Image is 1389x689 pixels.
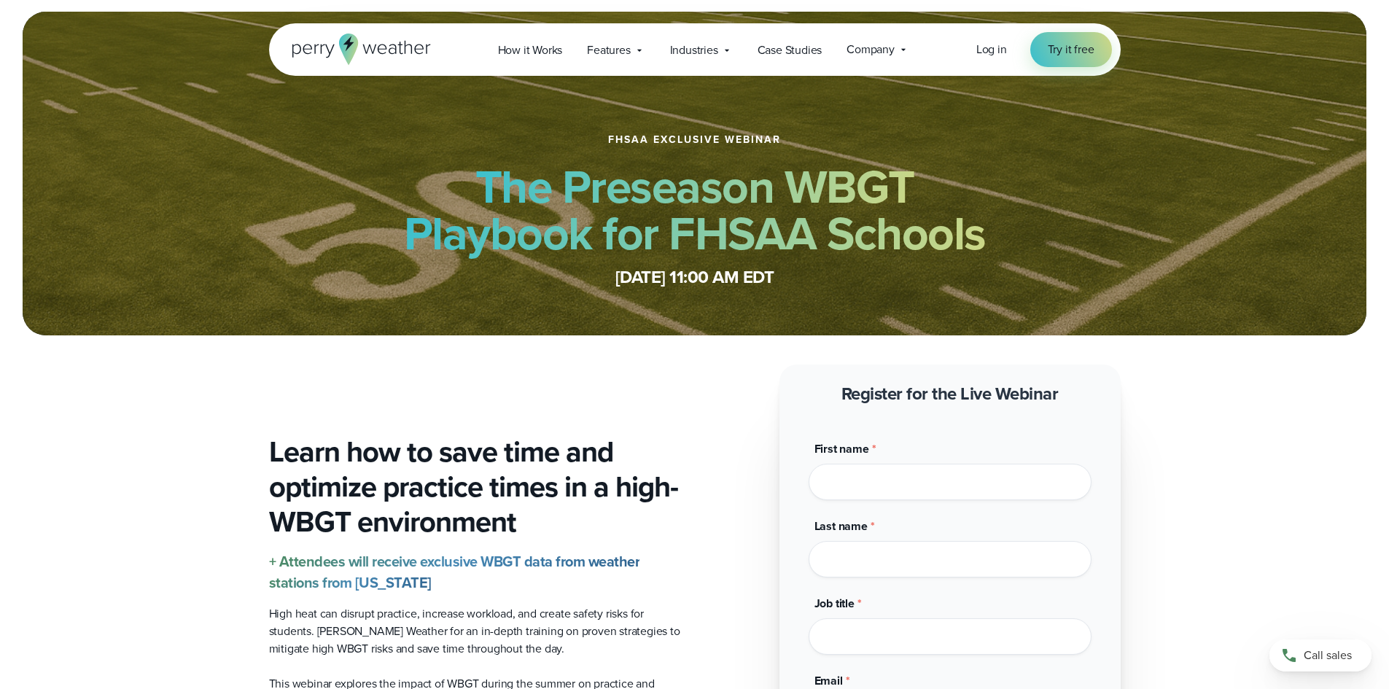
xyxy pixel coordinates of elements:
span: Try it free [1048,41,1094,58]
a: Call sales [1269,639,1372,672]
h1: FHSAA Exclusive Webinar [608,134,781,146]
span: Last name [814,518,868,534]
a: Try it free [1030,32,1112,67]
strong: + Attendees will receive exclusive WBGT data from weather stations from [US_STATE] [269,550,640,593]
span: How it Works [498,42,563,59]
span: Company [847,41,895,58]
strong: The Preseason WBGT Playbook for FHSAA Schools [404,152,986,268]
span: Job title [814,595,855,612]
span: Features [587,42,630,59]
span: First name [814,440,869,457]
strong: Register for the Live Webinar [841,381,1059,407]
a: Log in [976,41,1007,58]
h3: Learn how to save time and optimize practice times in a high-WBGT environment [269,435,683,540]
span: Case Studies [758,42,822,59]
p: High heat can disrupt practice, increase workload, and create safety risks for students. [PERSON_... [269,605,683,658]
span: Email [814,672,843,689]
a: How it Works [486,35,575,65]
a: Case Studies [745,35,835,65]
span: Call sales [1304,647,1352,664]
strong: [DATE] 11:00 AM EDT [615,264,774,290]
span: Industries [670,42,718,59]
